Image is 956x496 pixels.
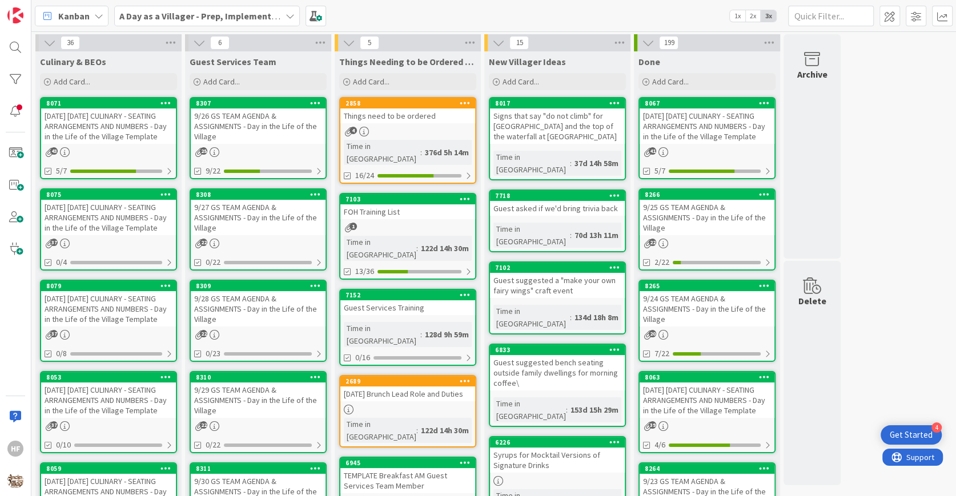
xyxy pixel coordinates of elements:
div: 8075 [46,191,176,199]
div: 7152Guest Services Training [340,290,475,315]
span: 2/22 [654,256,669,268]
div: 7103 [346,195,475,203]
div: 122d 14h 30m [418,424,472,437]
div: Time in [GEOGRAPHIC_DATA] [493,397,566,422]
div: 70d 13h 11m [572,229,621,241]
div: 8071[DATE] [DATE] CULINARY - SEATING ARRANGEMENTS AND NUMBERS - Day in the Life of the Village Te... [41,98,176,144]
div: 7718 [490,191,625,201]
div: HF [7,441,23,457]
span: 4/6 [654,439,665,451]
span: 22 [200,421,207,429]
span: 3x [761,10,776,22]
span: 5/7 [56,165,67,177]
div: 8067[DATE] [DATE] CULINARY - SEATING ARRANGEMENTS AND NUMBERS - Day in the Life of the Village Te... [640,98,774,144]
div: Time in [GEOGRAPHIC_DATA] [344,322,420,347]
div: 8071 [46,99,176,107]
span: Done [638,56,660,67]
div: 6833 [490,345,625,355]
span: 22 [200,239,207,246]
span: 20 [649,330,656,337]
div: 8059 [41,463,176,474]
div: 8053 [41,372,176,382]
span: 25 [200,147,207,155]
div: 8307 [196,99,326,107]
div: 83109/29 GS TEAM AGENDA & ASSIGNMENTS - Day in the Life of the Village [191,372,326,418]
div: 6226Syrups for Mocktail Versions of Signature Drinks [490,437,625,473]
span: 5/7 [654,165,665,177]
div: Guest Services Training [340,300,475,315]
span: 16/24 [355,170,374,182]
div: 83089/27 GS TEAM AGENDA & ASSIGNMENTS - Day in the Life of the Village [191,189,326,235]
span: Support [24,2,52,15]
div: 128d 9h 59m [422,328,472,341]
span: 1 [350,223,357,230]
span: 43 [50,147,58,155]
div: 6945TEMPLATE Breakfast AM Guest Services Team Member [340,458,475,493]
span: Add Card... [503,76,539,87]
div: 82659/24 GS TEAM AGENDA & ASSIGNMENTS - Day in the Life of the Village [640,281,774,326]
div: 8079 [46,282,176,290]
div: Guest asked if we'd bring trivia back [490,201,625,216]
span: 0/10 [56,439,71,451]
span: : [416,242,418,255]
div: 2858Things need to be ordered [340,98,475,123]
div: 2689 [340,376,475,386]
div: 2689 [346,377,475,385]
div: Guest suggested a "make your own fairy wings" craft event [490,273,625,298]
span: 39 [649,421,656,429]
span: : [420,328,422,341]
div: 153d 15h 29m [568,404,621,416]
div: [DATE] [DATE] CULINARY - SEATING ARRANGEMENTS AND NUMBERS - Day in the Life of the Village Template [640,108,774,144]
div: 8053[DATE] [DATE] CULINARY - SEATING ARRANGEMENTS AND NUMBERS - Day in the Life of the Village Te... [41,372,176,418]
span: 15 [509,36,529,50]
div: 6833 [495,346,625,354]
b: A Day as a Villager - Prep, Implement and Execute [119,10,323,22]
div: 8307 [191,98,326,108]
div: 9/26 GS TEAM AGENDA & ASSIGNMENTS - Day in the Life of the Village [191,108,326,144]
div: 8063 [640,372,774,382]
div: 8067 [640,98,774,108]
div: 8017 [495,99,625,107]
span: 9/22 [206,165,220,177]
div: 7102 [495,264,625,272]
div: 8310 [196,373,326,381]
div: [DATE] [DATE] CULINARY - SEATING ARRANGEMENTS AND NUMBERS - Day in the Life of the Village Template [41,200,176,235]
div: Time in [GEOGRAPHIC_DATA] [493,151,570,176]
div: 82669/25 GS TEAM AGENDA & ASSIGNMENTS - Day in the Life of the Village [640,189,774,235]
span: 37 [50,330,58,337]
div: 8075[DATE] [DATE] CULINARY - SEATING ARRANGEMENTS AND NUMBERS - Day in the Life of the Village Te... [41,189,176,235]
div: Get Started [890,429,933,441]
span: 5 [360,36,379,50]
span: Add Card... [652,76,689,87]
span: Guest Services Team [190,56,276,67]
div: 8264 [645,465,774,473]
img: Visit kanbanzone.com [7,7,23,23]
span: 37 [50,421,58,429]
div: 83079/26 GS TEAM AGENDA & ASSIGNMENTS - Day in the Life of the Village [191,98,326,144]
div: 8308 [191,189,326,200]
div: 8017 [490,98,625,108]
div: 8266 [640,189,774,200]
span: 7/22 [654,348,669,360]
span: 0/22 [206,256,220,268]
div: Time in [GEOGRAPHIC_DATA] [344,140,420,165]
span: : [416,424,418,437]
span: 0/16 [355,352,370,364]
div: [DATE] [DATE] CULINARY - SEATING ARRANGEMENTS AND NUMBERS - Day in the Life of the Village Template [41,291,176,326]
span: 0/23 [206,348,220,360]
div: Syrups for Mocktail Versions of Signature Drinks [490,447,625,473]
div: 4 [931,422,942,433]
div: 8067 [645,99,774,107]
span: New Villager Ideas [489,56,566,67]
div: 7718Guest asked if we'd bring trivia back [490,191,625,216]
div: Things need to be ordered [340,108,475,123]
div: 2689[DATE] Brunch Lead Role and Duties [340,376,475,401]
span: Kanban [58,9,90,23]
div: 6226 [490,437,625,447]
span: : [570,311,572,324]
span: 37 [50,239,58,246]
div: 2858 [340,98,475,108]
div: 8063[DATE] [DATE] CULINARY - SEATING ARRANGEMENTS AND NUMBERS - Day in the Life of the Village Te... [640,372,774,418]
div: 83099/28 GS TEAM AGENDA & ASSIGNMENTS - Day in the Life of the Village [191,281,326,326]
span: Culinary & BEOs [40,56,106,67]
